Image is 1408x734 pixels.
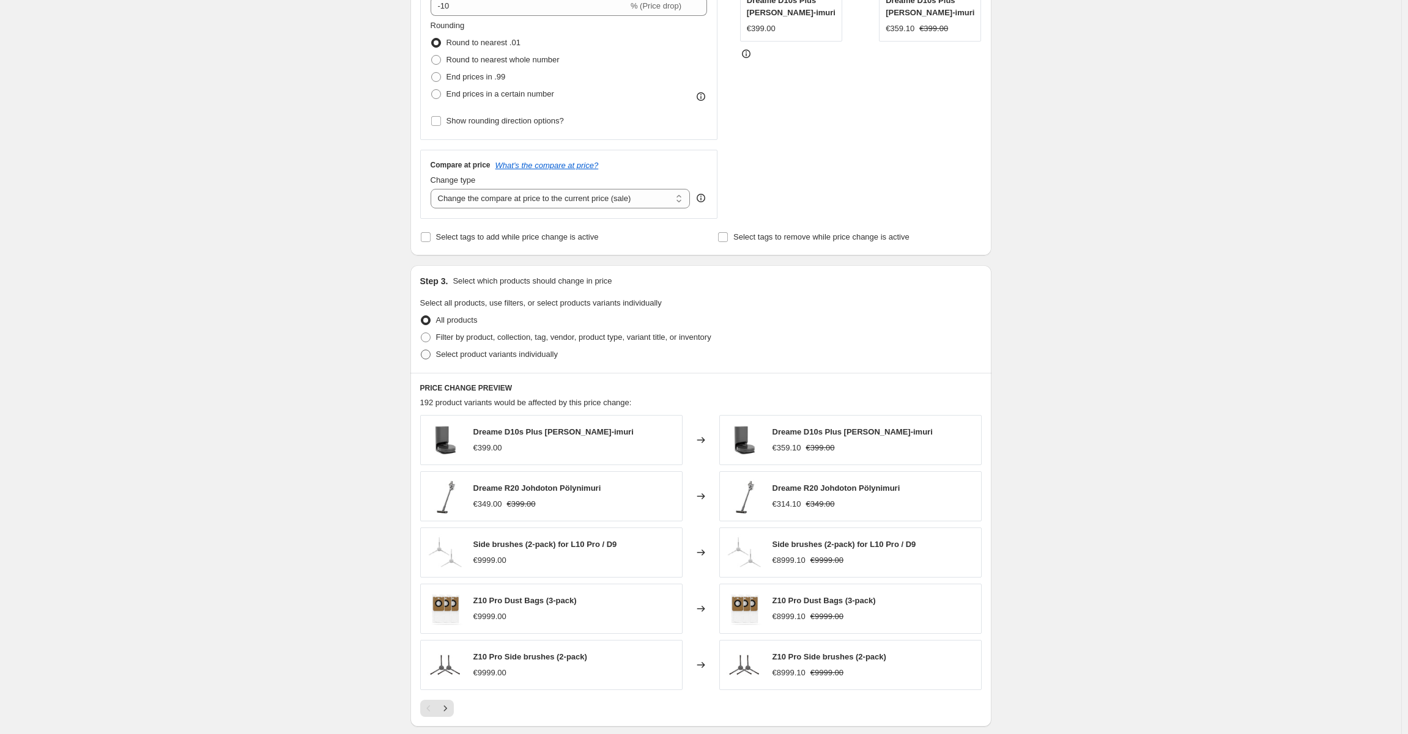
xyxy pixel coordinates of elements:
[473,667,506,679] div: €9999.00
[436,332,711,342] span: Filter by product, collection, tag, vendor, product type, variant title, or inventory
[431,160,491,170] h3: Compare at price
[733,232,910,241] span: Select tags to remove while price change is active
[427,647,464,683] img: Z10Pro_103ae30d-ff8d-437c-8852-33bc9dc4e058_80x.jpg
[473,442,502,454] div: €399.00
[473,427,634,436] span: Dreame D10s Plus [PERSON_NAME]-imuri
[437,700,454,717] button: Next
[453,275,612,287] p: Select which products should change in price
[773,554,806,567] div: €8999.10
[473,596,577,605] span: Z10 Pro Dust Bags (3-pack)
[631,1,681,10] span: % (Price drop)
[446,72,506,81] span: End prices in .99
[420,298,662,307] span: Select all products, use filters, or select products variants individually
[695,192,707,204] div: help
[420,398,632,407] span: 192 product variants would be affected by this price change:
[773,667,806,679] div: €8999.10
[431,21,465,30] span: Rounding
[773,498,801,510] div: €314.10
[773,540,916,549] span: Side brushes (2-pack) for L10 Pro / D9
[473,540,617,549] span: Side brushes (2-pack) for L10 Pro / D9
[446,116,564,125] span: Show rounding direction options?
[806,442,835,454] strike: €399.00
[427,534,464,571] img: L10Pro_sidebrush_80x.jpg
[726,422,763,458] img: 003faaf4adc346031e81ade94d4ca0cc_80x.jpg
[446,55,560,64] span: Round to nearest whole number
[773,442,801,454] div: €359.10
[436,350,558,359] span: Select product variants individually
[420,700,454,717] nav: Pagination
[726,590,763,627] img: D10Plus_dustbags_eb25836e-ea73-4efc-a945-62e8ffe49d94_80x.jpg
[806,498,835,510] strike: €349.00
[446,89,554,98] span: End prices in a certain number
[810,667,843,679] strike: €9999.00
[726,478,763,515] img: R20___34_80x.jpg
[886,23,914,35] div: €359.10
[495,161,599,170] button: What's the compare at price?
[507,498,536,510] strike: €399.00
[473,554,506,567] div: €9999.00
[427,590,464,627] img: D10Plus_dustbags_eb25836e-ea73-4efc-a945-62e8ffe49d94_80x.jpg
[436,315,478,325] span: All products
[420,383,982,393] h6: PRICE CHANGE PREVIEW
[436,232,599,241] span: Select tags to add while price change is active
[427,422,464,458] img: 003faaf4adc346031e81ade94d4ca0cc_80x.jpg
[773,483,900,493] span: Dreame R20 Johdoton Pölynimuri
[773,596,876,605] span: Z10 Pro Dust Bags (3-pack)
[431,175,476,185] span: Change type
[427,478,464,515] img: R20___34_80x.jpg
[473,652,587,661] span: Z10 Pro Side brushes (2-pack)
[446,38,521,47] span: Round to nearest .01
[473,611,506,623] div: €9999.00
[473,483,601,493] span: Dreame R20 Johdoton Pölynimuri
[747,23,776,35] div: €399.00
[473,498,502,510] div: €349.00
[726,534,763,571] img: L10Pro_sidebrush_80x.jpg
[420,275,448,287] h2: Step 3.
[919,23,948,35] strike: €399.00
[773,652,886,661] span: Z10 Pro Side brushes (2-pack)
[773,611,806,623] div: €8999.10
[726,647,763,683] img: Z10Pro_103ae30d-ff8d-437c-8852-33bc9dc4e058_80x.jpg
[810,554,843,567] strike: €9999.00
[773,427,933,436] span: Dreame D10s Plus [PERSON_NAME]-imuri
[810,611,843,623] strike: €9999.00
